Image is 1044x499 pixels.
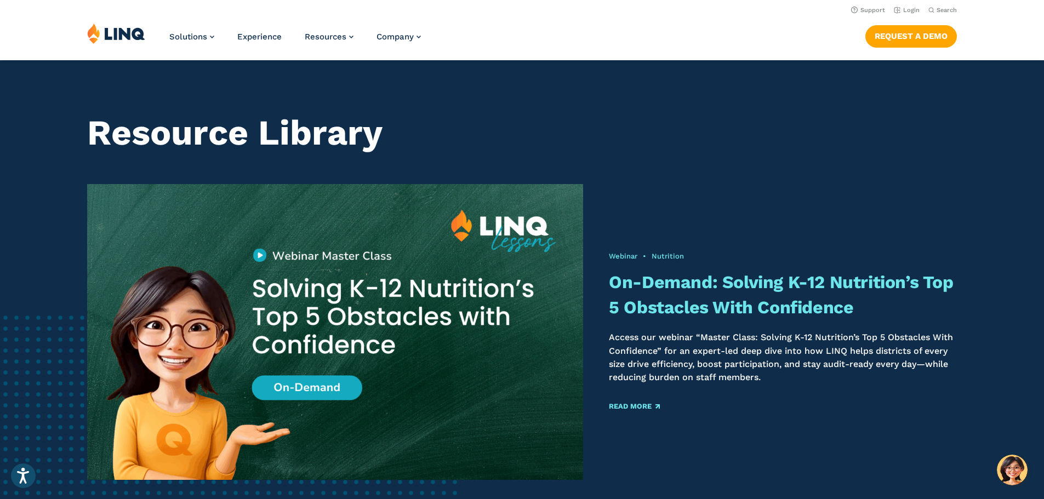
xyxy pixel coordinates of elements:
nav: Primary Navigation [169,23,421,59]
a: Experience [237,32,282,42]
span: Solutions [169,32,207,42]
a: Read More [609,403,660,410]
a: Login [894,7,920,14]
span: Company [376,32,414,42]
span: Search [937,7,957,14]
h1: Resource Library [87,113,957,153]
p: Access our webinar “Master Class: Solving K-12 Nutrition’s Top 5 Obstacles With Confidence” for a... [609,331,957,384]
a: On-Demand: Solving K-12 Nutrition’s Top 5 Obstacles With Confidence [609,272,953,317]
a: Resources [305,32,353,42]
a: Request a Demo [865,25,957,47]
div: • [609,251,957,261]
button: Open Search Bar [928,6,957,14]
img: LINQ | K‑12 Software [87,23,145,44]
a: Company [376,32,421,42]
nav: Button Navigation [865,23,957,47]
button: Hello, have a question? Let’s chat. [997,455,1028,485]
a: Nutrition [652,252,684,260]
a: Support [851,7,885,14]
span: Resources [305,32,346,42]
a: Webinar [609,252,637,260]
a: Solutions [169,32,214,42]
